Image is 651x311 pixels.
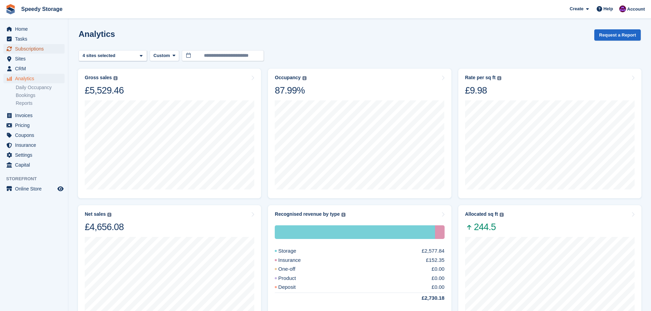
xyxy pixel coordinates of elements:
a: menu [3,34,65,44]
a: menu [3,24,65,34]
div: Net sales [85,211,106,217]
div: Gross sales [85,75,112,81]
div: 4 sites selected [81,52,118,59]
a: Daily Occupancy [16,84,65,91]
a: Speedy Storage [18,3,65,15]
span: Home [15,24,56,34]
div: £0.00 [432,265,445,273]
a: menu [3,184,65,194]
a: menu [3,44,65,54]
div: £0.00 [432,274,445,282]
img: icon-info-grey-7440780725fd019a000dd9b08b2336e03edf1995a4989e88bcd33f0948082b44.svg [497,76,501,80]
div: Product [275,274,312,282]
span: Tasks [15,34,56,44]
span: Custom [153,52,170,59]
a: menu [3,74,65,83]
span: Online Store [15,184,56,194]
div: Recognised revenue by type [275,211,340,217]
span: Account [627,6,645,13]
img: stora-icon-8386f47178a22dfd0bd8f6a31ec36ba5ce8667c1dd55bd0f319d3a0aa187defe.svg [5,4,16,14]
span: Invoices [15,111,56,120]
span: Insurance [15,140,56,150]
span: 244.5 [465,221,504,233]
div: 87.99% [275,85,306,96]
div: £4,656.08 [85,221,124,233]
div: Storage [275,247,313,255]
a: menu [3,54,65,63]
a: menu [3,64,65,73]
span: CRM [15,64,56,73]
div: £0.00 [432,283,445,291]
div: Insurance [435,225,445,239]
a: Bookings [16,92,65,99]
div: Occupancy [275,75,300,81]
div: £2,730.18 [405,294,445,302]
a: menu [3,140,65,150]
img: Dan Jackson [619,5,626,12]
a: menu [3,160,65,170]
button: Request a Report [594,29,641,41]
img: icon-info-grey-7440780725fd019a000dd9b08b2336e03edf1995a4989e88bcd33f0948082b44.svg [107,213,111,217]
img: icon-info-grey-7440780725fd019a000dd9b08b2336e03edf1995a4989e88bcd33f0948082b44.svg [341,213,345,217]
span: Create [570,5,583,12]
div: Rate per sq ft [465,75,496,81]
a: menu [3,111,65,120]
div: Allocated sq ft [465,211,498,217]
a: Preview store [56,185,65,193]
h2: Analytics [79,29,115,39]
img: icon-info-grey-7440780725fd019a000dd9b08b2336e03edf1995a4989e88bcd33f0948082b44.svg [302,76,307,80]
div: One-off [275,265,312,273]
span: Sites [15,54,56,63]
span: Pricing [15,121,56,130]
span: Capital [15,160,56,170]
span: Settings [15,150,56,160]
span: Subscriptions [15,44,56,54]
div: £152.35 [426,256,444,264]
img: icon-info-grey-7440780725fd019a000dd9b08b2336e03edf1995a4989e88bcd33f0948082b44.svg [113,76,118,80]
div: Insurance [275,256,317,264]
a: menu [3,150,65,160]
a: menu [3,121,65,130]
div: Deposit [275,283,312,291]
span: Help [603,5,613,12]
div: £2,577.84 [422,247,445,255]
a: menu [3,130,65,140]
img: icon-info-grey-7440780725fd019a000dd9b08b2336e03edf1995a4989e88bcd33f0948082b44.svg [500,213,504,217]
span: Storefront [6,175,68,182]
span: Analytics [15,74,56,83]
div: £5,529.46 [85,85,124,96]
span: Coupons [15,130,56,140]
a: Reports [16,100,65,107]
div: Storage [275,225,435,239]
button: Custom [150,50,179,61]
div: £9.98 [465,85,501,96]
